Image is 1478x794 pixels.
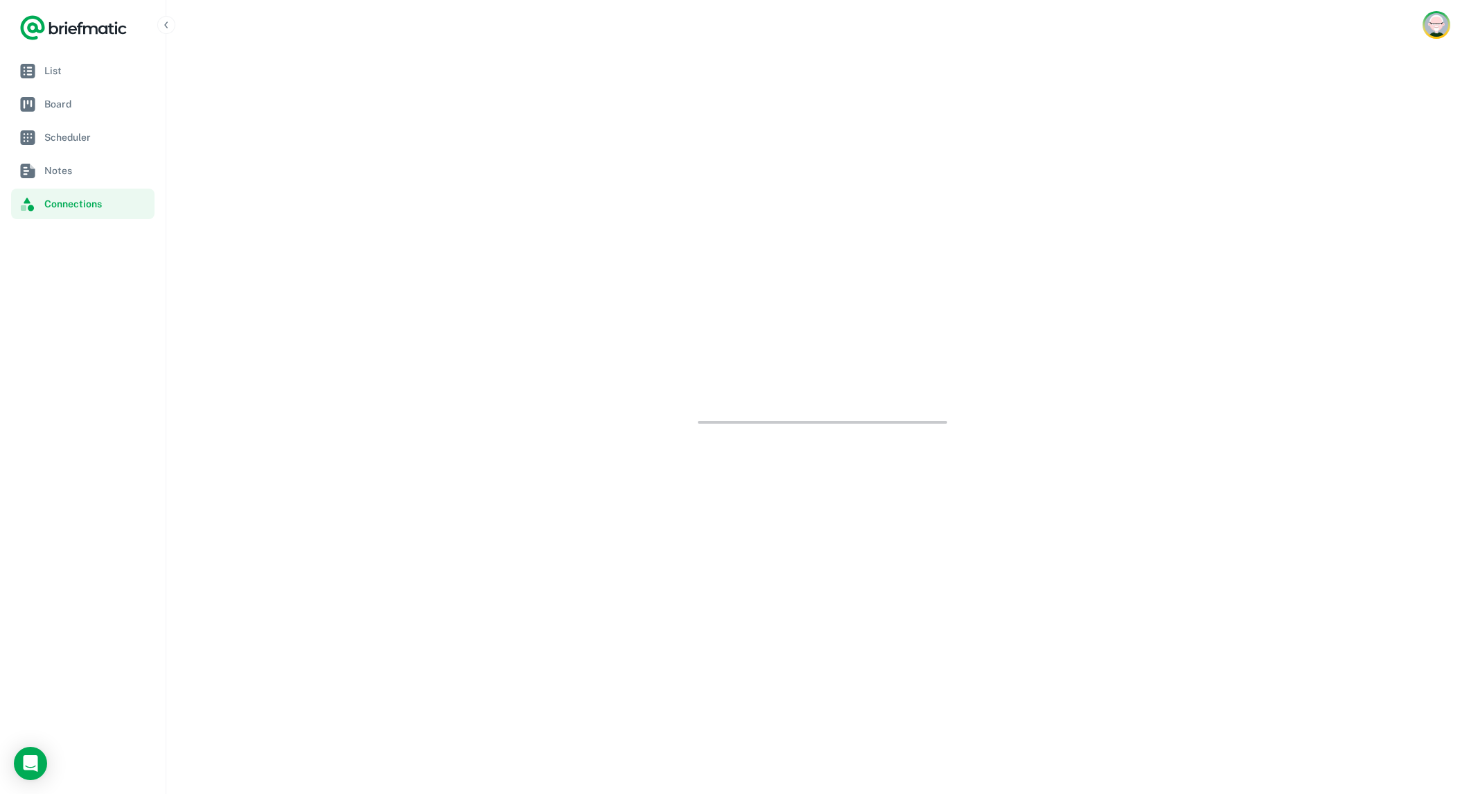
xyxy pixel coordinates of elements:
[44,130,149,145] span: Scheduler
[11,122,155,153] a: Scheduler
[1423,11,1450,39] button: Account button
[44,163,149,178] span: Notes
[11,155,155,186] a: Notes
[14,747,47,780] div: Load Chat
[11,89,155,119] a: Board
[44,63,149,78] span: List
[19,14,127,42] a: Logo
[1425,13,1448,37] img: Austin Owens
[44,196,149,212] span: Connections
[11,55,155,86] a: List
[11,189,155,219] a: Connections
[44,96,149,112] span: Board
